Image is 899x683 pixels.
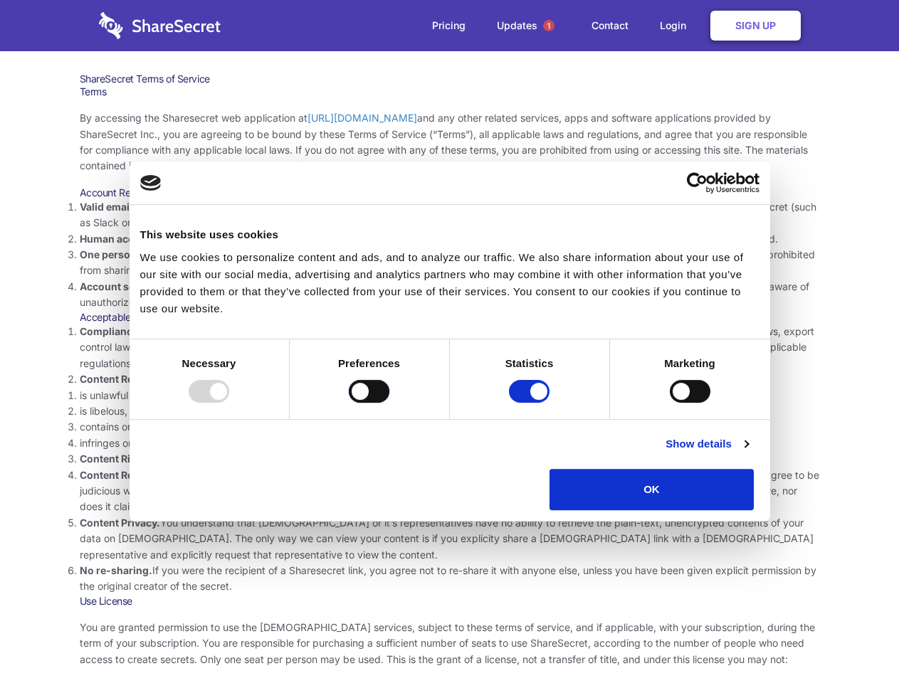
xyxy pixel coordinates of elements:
h3: Account Requirements [80,186,820,199]
img: logo [140,175,162,191]
strong: Compliance with local laws and regulations. [80,325,295,337]
li: infringes on any proprietary right of any party, including patent, trademark, trade secret, copyr... [80,435,820,451]
a: Show details [666,435,748,452]
h1: ShareSecret Terms of Service [80,73,820,85]
a: Sign Up [710,11,801,41]
span: 1 [543,20,554,31]
li: You are responsible for your own account security, including the security of your Sharesecret acc... [80,279,820,311]
li: You are solely responsible for the content you share on Sharesecret, and with the people you shar... [80,467,820,515]
strong: Necessary [182,357,236,369]
strong: Account security. [80,280,166,292]
li: Your use of the Sharesecret must not violate any applicable laws, including copyright or trademar... [80,324,820,371]
a: Usercentrics Cookiebot - opens in a new window [635,172,759,194]
button: OK [550,469,754,510]
a: [URL][DOMAIN_NAME] [307,112,417,124]
div: We use cookies to personalize content and ads, and to analyze our traffic. We also share informat... [140,249,759,317]
li: If you were the recipient of a Sharesecret link, you agree not to re-share it with anyone else, u... [80,563,820,595]
strong: Marketing [664,357,715,369]
strong: Content Responsibility. [80,469,194,481]
strong: Content Privacy. [80,517,160,529]
li: You must provide a valid email address, either directly, or through approved third-party integrat... [80,199,820,231]
strong: Statistics [505,357,554,369]
strong: One person per account. [80,248,201,260]
p: You are granted permission to use the [DEMOGRAPHIC_DATA] services, subject to these terms of serv... [80,620,820,667]
strong: Human accounts. [80,233,166,245]
li: You are not allowed to share account credentials. Each account is dedicated to the individual who... [80,247,820,279]
p: By accessing the Sharesecret web application at and any other related services, apps and software... [80,110,820,174]
a: Contact [577,4,643,48]
img: logo-wordmark-white-trans-d4663122ce5f474addd5e946df7df03e33cb6a1c49d2221995e7729f52c070b2.svg [99,12,221,39]
li: You understand that [DEMOGRAPHIC_DATA] or it’s representatives have no ability to retrieve the pl... [80,515,820,563]
strong: No re-sharing. [80,564,152,576]
li: Only human beings may create accounts. “Bot” accounts — those created by software, in an automate... [80,231,820,247]
strong: Content Rights. [80,452,156,465]
strong: Preferences [338,357,400,369]
li: contains or installs any active malware or exploits, or uses our platform for exploit delivery (s... [80,419,820,435]
h3: Acceptable Use [80,311,820,324]
strong: Content Restrictions. [80,373,184,385]
li: is unlawful or promotes unlawful activities [80,388,820,403]
a: Pricing [418,4,480,48]
h3: Use License [80,595,820,608]
li: You agree that you will use Sharesecret only to secure and share content that you have the right ... [80,451,820,467]
li: You agree NOT to use Sharesecret to upload or share content that: [80,371,820,451]
li: is libelous, defamatory, or fraudulent [80,403,820,419]
strong: Valid email. [80,201,136,213]
h3: Terms [80,85,820,98]
div: This website uses cookies [140,226,759,243]
a: Login [646,4,708,48]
